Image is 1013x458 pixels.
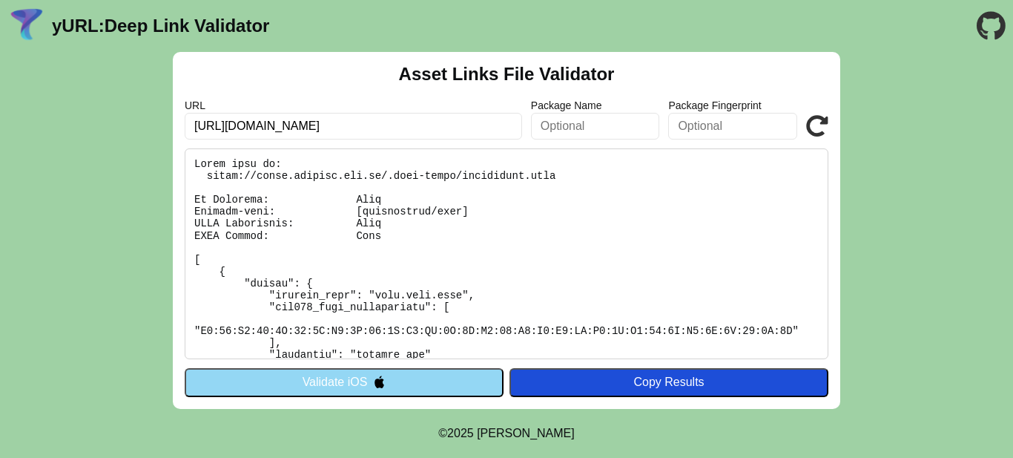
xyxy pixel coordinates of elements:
footer: © [438,409,574,458]
button: Copy Results [509,368,828,396]
input: Optional [668,113,797,140]
label: Package Fingerprint [668,99,797,111]
button: Validate iOS [185,368,504,396]
span: 2025 [447,427,474,439]
pre: Lorem ipsu do: sitam://conse.adipisc.eli.se/.doei-tempo/incididunt.utla Et Dolorema: Aliq Enimadm... [185,148,828,359]
label: URL [185,99,522,111]
h2: Asset Links File Validator [399,64,615,85]
a: yURL:Deep Link Validator [52,16,269,36]
div: Copy Results [517,376,821,389]
input: Optional [531,113,660,140]
a: Michael Ibragimchayev's Personal Site [477,427,575,439]
input: Required [185,113,522,140]
label: Package Name [531,99,660,111]
img: appleIcon.svg [373,376,386,388]
img: yURL Logo [7,7,46,45]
